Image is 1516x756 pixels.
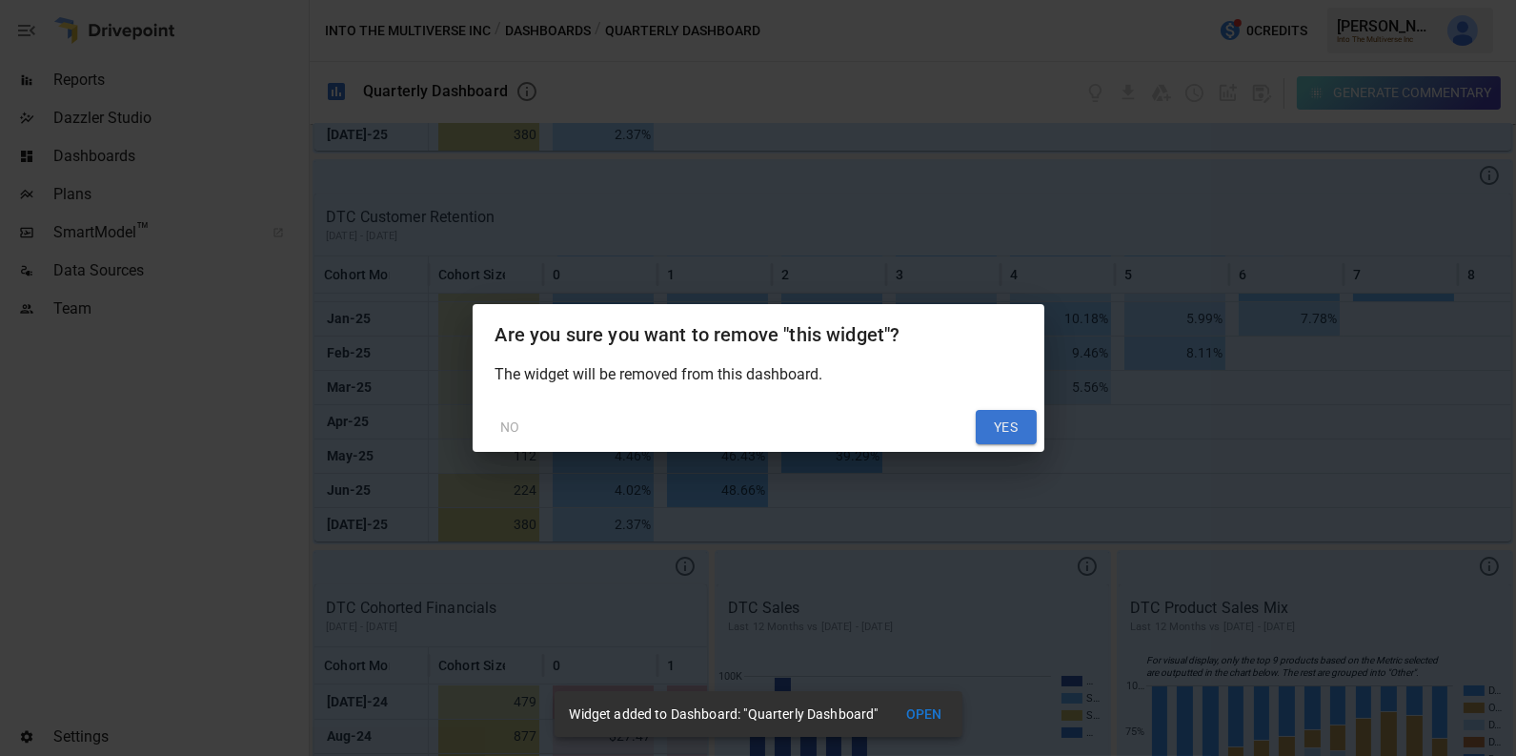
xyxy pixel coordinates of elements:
button: OPEN [894,697,955,732]
h2: Are you sure you want to remove "this widget"? [473,304,1044,365]
div: The widget will be removed from this dashboard. [473,365,1044,402]
button: NO [480,410,541,444]
button: YES [976,410,1037,444]
div: Widget added to Dashboard: "Quarterly Dashboard" [569,697,878,731]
